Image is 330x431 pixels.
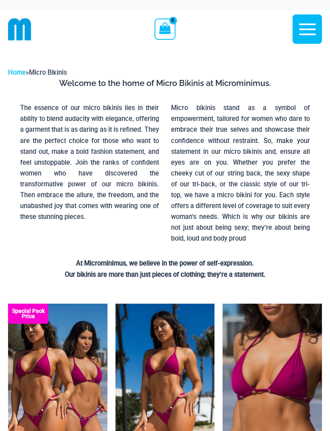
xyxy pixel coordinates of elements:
[171,102,310,244] p: Micro bikinis stand as a symbol of empowerment, tailored for women who dare to embrace their true...
[20,102,159,222] p: The essence of our micro bikinis lies in their ability to blend audacity with elegance, offering ...
[14,78,316,88] h3: Welcome to the home of Micro Bikinis at Microminimus.
[29,69,67,76] span: Micro Bikinis
[8,69,26,76] a: Home
[8,18,31,41] img: cropped mm emblem
[8,308,48,319] b: Special Pack Price
[76,259,254,267] strong: At Microminimus, we believe in the power of self-expression.
[65,271,266,278] strong: Our bikinis are more than just pieces of clothing; they’re a statement.
[155,18,175,39] a: View Shopping Cart, empty
[8,69,67,76] span: »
